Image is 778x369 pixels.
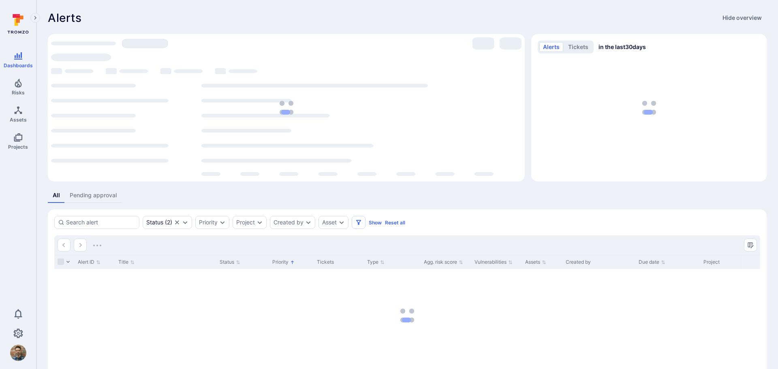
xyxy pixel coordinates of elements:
[8,144,28,150] span: Projects
[474,259,513,265] button: Sort by Vulnerabilities
[48,188,767,203] div: alerts tabs
[66,218,136,226] input: Search alert
[10,117,27,123] span: Assets
[182,219,188,226] button: Expand dropdown
[10,345,26,361] img: ACg8ocKf1qTGSuLUYG2P2TMw223OknOFicLvd2f2X1L9ReV5BCMB6KyY=s96-c
[274,219,304,226] button: Created by
[385,220,405,226] button: Reset all
[4,62,33,68] span: Dashboards
[146,219,172,226] button: Status(2)
[539,42,563,52] button: alerts
[220,259,240,265] button: Sort by Status
[32,15,38,21] i: Expand navigation menu
[525,259,546,265] button: Sort by Assets
[174,219,180,226] button: Clear selection
[531,34,767,181] div: Alerts/Tickets trend
[30,13,40,23] button: Expand navigation menu
[48,34,525,181] div: Most alerts
[272,259,295,265] button: Sort by Priority
[48,11,82,24] h1: Alerts
[58,258,64,265] span: Select all rows
[744,239,757,252] button: Manage columns
[424,259,463,265] button: Sort by Agg. risk score
[305,219,312,226] button: Expand dropdown
[48,188,65,203] a: All
[93,245,101,246] img: Loading...
[78,259,100,265] button: Sort by Alert ID
[598,43,646,51] span: in the last 30 days
[367,259,385,265] button: Sort by Type
[290,258,295,267] p: Sorted by: Higher priority first
[564,42,592,52] button: tickets
[718,11,767,24] button: Hide overview
[118,259,135,265] button: Sort by Title
[199,219,218,226] button: Priority
[65,188,122,203] a: Pending approval
[143,216,192,229] div: open, in process
[369,220,382,226] button: Show
[317,258,361,266] div: Tickets
[74,239,87,252] button: Go to the next page
[236,219,255,226] button: Project
[146,219,163,226] div: Status
[338,219,345,226] button: Expand dropdown
[566,258,632,266] div: Created by
[58,239,71,252] button: Go to the previous page
[322,219,337,226] button: Asset
[256,219,263,226] button: Expand dropdown
[639,259,665,265] button: Sort by Due date
[12,90,25,96] span: Risks
[10,345,26,361] div: Connor Briggs
[146,219,172,226] div: ( 2 )
[280,101,293,115] img: Loading...
[352,216,365,229] button: Filters
[51,37,522,178] div: loading spinner
[219,219,226,226] button: Expand dropdown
